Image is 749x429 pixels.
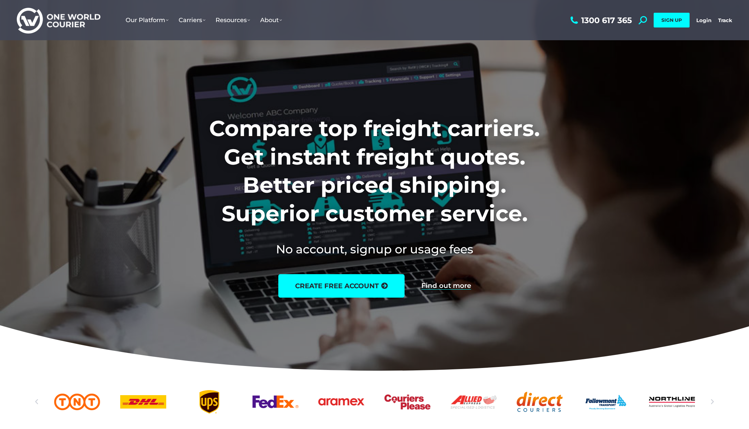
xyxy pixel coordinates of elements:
[210,10,255,30] a: Resources
[252,390,298,414] a: FedEx logo
[278,274,405,298] a: create free account
[319,390,365,414] a: Aramex_logo
[54,390,695,414] div: Slides
[517,390,563,414] div: 9 / 25
[649,390,695,414] div: 11 / 25
[120,390,166,414] div: 3 / 25
[120,390,166,414] a: DHl logo
[260,16,282,24] span: About
[165,114,584,228] h1: Compare top freight carriers. Get instant freight quotes. Better priced shipping. Superior custom...
[186,390,232,414] div: 4 / 25
[569,16,632,24] a: 1300 617 365
[174,10,210,30] a: Carriers
[216,16,250,24] span: Resources
[583,390,629,414] div: 10 / 25
[517,390,563,414] a: Direct Couriers logo
[17,7,100,34] img: One World Courier
[649,390,695,414] a: Northline logo
[696,17,711,23] a: Login
[421,282,471,290] a: Find out more
[583,390,629,414] a: Followmont transoirt web logo
[661,17,682,23] span: SIGN UP
[654,13,690,27] a: SIGN UP
[165,241,584,257] h2: No account, signup or usage fees
[451,390,497,414] div: 8 / 25
[319,390,365,414] div: 6 / 25
[255,10,287,30] a: About
[718,17,732,23] a: Track
[54,390,100,414] a: TNT logo Australian freight company
[252,390,298,414] div: 5 / 25
[121,10,174,30] a: Our Platform
[384,390,430,414] div: 7 / 25
[451,390,497,414] a: Allied Express logo
[384,390,430,414] a: Couriers Please logo
[54,390,100,414] div: 2 / 25
[186,390,232,414] a: UPS logo
[126,16,169,24] span: Our Platform
[179,16,205,24] span: Carriers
